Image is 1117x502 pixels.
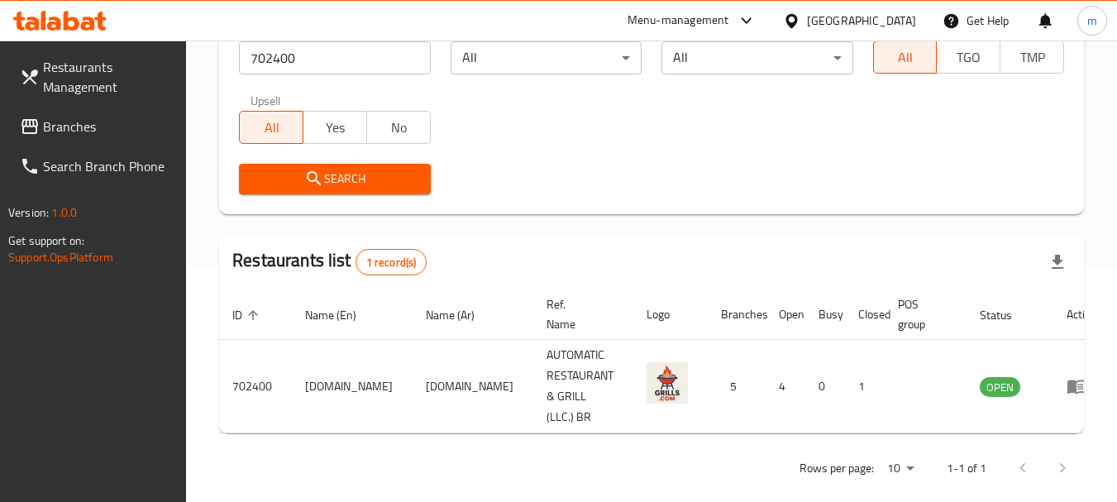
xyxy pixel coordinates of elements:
[845,289,885,340] th: Closed
[303,111,367,144] button: Yes
[239,111,303,144] button: All
[366,111,431,144] button: No
[8,246,113,268] a: Support.OpsPlatform
[219,289,1110,433] table: enhanced table
[232,248,427,275] h2: Restaurants list
[356,249,427,275] div: Total records count
[251,94,281,106] label: Upsell
[232,305,264,325] span: ID
[1038,242,1077,282] div: Export file
[805,289,845,340] th: Busy
[1053,289,1110,340] th: Action
[451,41,642,74] div: All
[374,116,424,140] span: No
[881,457,920,481] div: Rows per page:
[1007,45,1057,69] span: TMP
[898,294,947,334] span: POS group
[766,289,805,340] th: Open
[8,230,84,251] span: Get support on:
[708,340,766,433] td: 5
[936,41,1000,74] button: TGO
[807,12,916,30] div: [GEOGRAPHIC_DATA]
[980,378,1020,397] span: OPEN
[426,305,496,325] span: Name (Ar)
[43,57,174,97] span: Restaurants Management
[1067,376,1097,396] div: Menu
[800,458,874,479] p: Rows per page:
[1000,41,1064,74] button: TMP
[980,305,1033,325] span: Status
[805,340,845,433] td: 0
[356,255,427,270] span: 1 record(s)
[766,340,805,433] td: 4
[305,305,378,325] span: Name (En)
[533,340,633,433] td: AUTOMATIC RESTAURANT & GRILL (LLC.) BR
[252,169,417,189] span: Search
[708,289,766,340] th: Branches
[947,458,986,479] p: 1-1 of 1
[845,340,885,433] td: 1
[881,45,931,69] span: All
[239,41,430,74] input: Search for restaurant name or ID..
[43,117,174,136] span: Branches
[7,146,187,186] a: Search Branch Phone
[8,202,49,223] span: Version:
[51,202,77,223] span: 1.0.0
[239,164,430,194] button: Search
[246,116,297,140] span: All
[628,11,729,31] div: Menu-management
[943,45,994,69] span: TGO
[292,340,413,433] td: [DOMAIN_NAME]
[7,47,187,107] a: Restaurants Management
[633,289,708,340] th: Logo
[980,377,1020,397] div: OPEN
[647,362,688,404] img: Grills.com
[413,340,533,433] td: [DOMAIN_NAME]
[7,107,187,146] a: Branches
[219,340,292,433] td: 702400
[310,116,360,140] span: Yes
[873,41,938,74] button: All
[43,156,174,176] span: Search Branch Phone
[547,294,613,334] span: Ref. Name
[1087,12,1097,30] span: m
[661,41,852,74] div: All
